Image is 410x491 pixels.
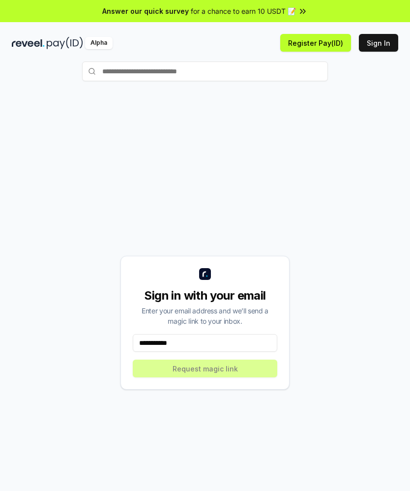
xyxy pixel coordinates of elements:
img: reveel_dark [12,37,45,49]
button: Register Pay(ID) [280,34,351,52]
img: logo_small [199,268,211,280]
div: Sign in with your email [133,288,277,304]
span: Answer our quick survey [102,6,189,16]
div: Enter your email address and we’ll send a magic link to your inbox. [133,306,277,326]
img: pay_id [47,37,83,49]
button: Sign In [359,34,398,52]
div: Alpha [85,37,113,49]
span: for a chance to earn 10 USDT 📝 [191,6,296,16]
